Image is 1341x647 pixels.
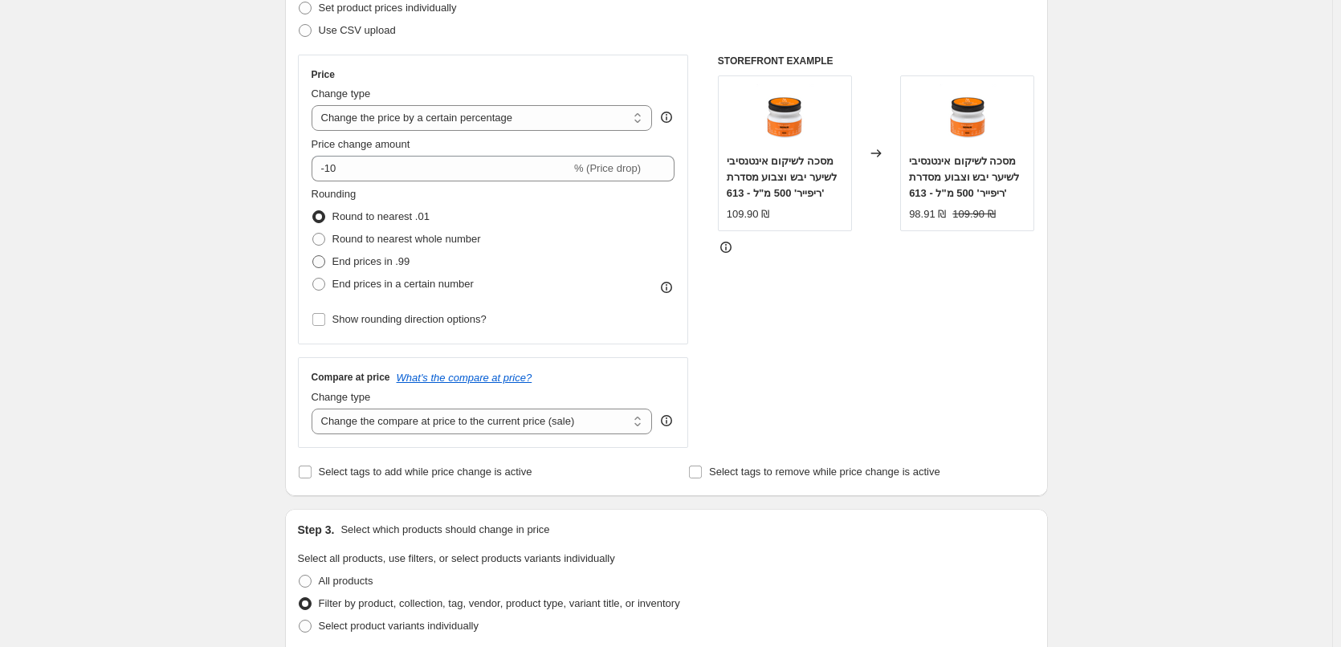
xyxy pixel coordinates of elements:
span: Use CSV upload [319,24,396,36]
span: Show rounding direction options? [332,313,487,325]
div: help [658,413,675,429]
span: Select tags to add while price change is active [319,466,532,478]
span: Set product prices individually [319,2,457,14]
input: -15 [312,156,571,181]
button: What's the compare at price? [397,372,532,384]
span: Filter by product, collection, tag, vendor, product type, variant title, or inventory [319,597,680,609]
div: 109.90 ₪ [727,206,769,222]
span: מסכה לשיקום אינטנסיבי לשיער יבש וצבוע מסדרת 'ריפייר' 500 מ"ל - 613 [909,155,1019,199]
span: Select tags to remove while price change is active [709,466,940,478]
span: Round to nearest .01 [332,210,430,222]
span: Price change amount [312,138,410,150]
h3: Compare at price [312,371,390,384]
h3: Price [312,68,335,81]
span: Select product variants individually [319,620,479,632]
strike: 109.90 ₪ [952,206,995,222]
span: Change type [312,391,371,403]
img: Masquintense_new_80x.png [935,84,1000,149]
span: End prices in a certain number [332,278,474,290]
span: % (Price drop) [574,162,641,174]
span: All products [319,575,373,587]
span: Change type [312,87,371,100]
div: 98.91 ₪ [909,206,946,222]
h2: Step 3. [298,522,335,538]
h6: STOREFRONT EXAMPLE [718,55,1035,67]
span: End prices in .99 [332,255,410,267]
span: מסכה לשיקום אינטנסיבי לשיער יבש וצבוע מסדרת 'ריפייר' 500 מ"ל - 613 [727,155,837,199]
span: Rounding [312,188,357,200]
div: help [658,109,675,125]
img: Masquintense_new_80x.png [752,84,817,149]
span: Select all products, use filters, or select products variants individually [298,552,615,564]
span: Round to nearest whole number [332,233,481,245]
p: Select which products should change in price [340,522,549,538]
